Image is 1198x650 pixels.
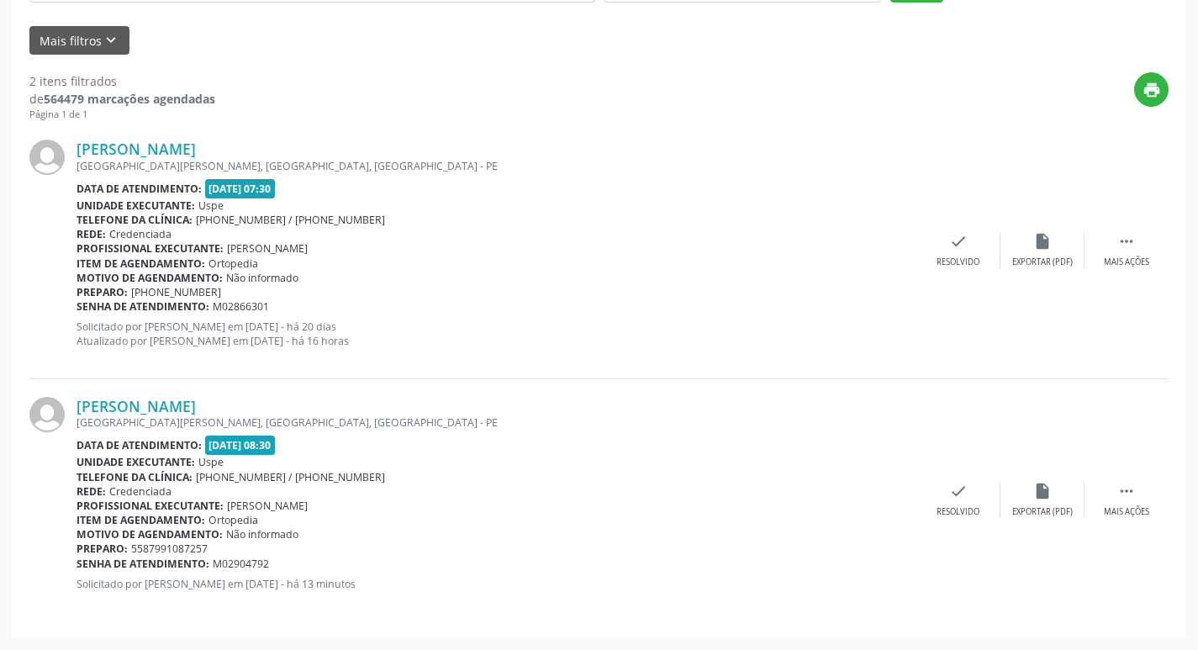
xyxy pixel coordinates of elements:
b: Profissional executante: [77,241,224,256]
span: Não informado [226,271,298,285]
i: insert_drive_file [1033,482,1052,500]
div: Mais ações [1104,506,1149,518]
span: Uspe [198,198,224,213]
b: Rede: [77,227,106,241]
b: Data de atendimento: [77,438,202,452]
b: Preparo: [77,285,128,299]
b: Data de atendimento: [77,182,202,196]
span: 5587991087257 [131,542,208,556]
div: Página 1 de 1 [29,108,215,122]
span: Uspe [198,455,224,469]
div: [GEOGRAPHIC_DATA][PERSON_NAME], [GEOGRAPHIC_DATA], [GEOGRAPHIC_DATA] - PE [77,159,916,173]
span: Credenciada [109,484,172,499]
b: Profissional executante: [77,499,224,513]
b: Unidade executante: [77,198,195,213]
b: Rede: [77,484,106,499]
span: [PERSON_NAME] [227,499,308,513]
span: [DATE] 08:30 [205,436,276,455]
b: Telefone da clínica: [77,213,193,227]
a: [PERSON_NAME] [77,397,196,415]
div: Mais ações [1104,256,1149,268]
b: Telefone da clínica: [77,470,193,484]
div: Exportar (PDF) [1012,256,1073,268]
div: [GEOGRAPHIC_DATA][PERSON_NAME], [GEOGRAPHIC_DATA], [GEOGRAPHIC_DATA] - PE [77,415,916,430]
span: [PHONE_NUMBER] / [PHONE_NUMBER] [196,213,385,227]
i: keyboard_arrow_down [102,31,120,50]
strong: 564479 marcações agendadas [44,91,215,107]
div: Resolvido [937,256,979,268]
div: Exportar (PDF) [1012,506,1073,518]
span: [PHONE_NUMBER] [131,285,221,299]
img: img [29,140,65,175]
i: check [949,232,968,251]
i: check [949,482,968,500]
div: 2 itens filtrados [29,72,215,90]
i:  [1117,232,1136,251]
b: Item de agendamento: [77,256,205,271]
div: de [29,90,215,108]
button: Mais filtroskeyboard_arrow_down [29,26,129,55]
b: Senha de atendimento: [77,299,209,314]
span: Ortopedia [208,256,258,271]
i: print [1143,81,1161,99]
span: [DATE] 07:30 [205,179,276,198]
img: img [29,397,65,432]
span: Não informado [226,527,298,542]
b: Motivo de agendamento: [77,527,223,542]
button: print [1134,72,1169,107]
b: Motivo de agendamento: [77,271,223,285]
span: M02904792 [213,557,269,571]
span: Ortopedia [208,513,258,527]
b: Unidade executante: [77,455,195,469]
b: Preparo: [77,542,128,556]
i:  [1117,482,1136,500]
p: Solicitado por [PERSON_NAME] em [DATE] - há 20 dias Atualizado por [PERSON_NAME] em [DATE] - há 1... [77,320,916,348]
b: Senha de atendimento: [77,557,209,571]
span: [PHONE_NUMBER] / [PHONE_NUMBER] [196,470,385,484]
a: [PERSON_NAME] [77,140,196,158]
div: Resolvido [937,506,979,518]
span: [PERSON_NAME] [227,241,308,256]
p: Solicitado por [PERSON_NAME] em [DATE] - há 13 minutos [77,577,916,591]
span: Credenciada [109,227,172,241]
b: Item de agendamento: [77,513,205,527]
span: M02866301 [213,299,269,314]
i: insert_drive_file [1033,232,1052,251]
